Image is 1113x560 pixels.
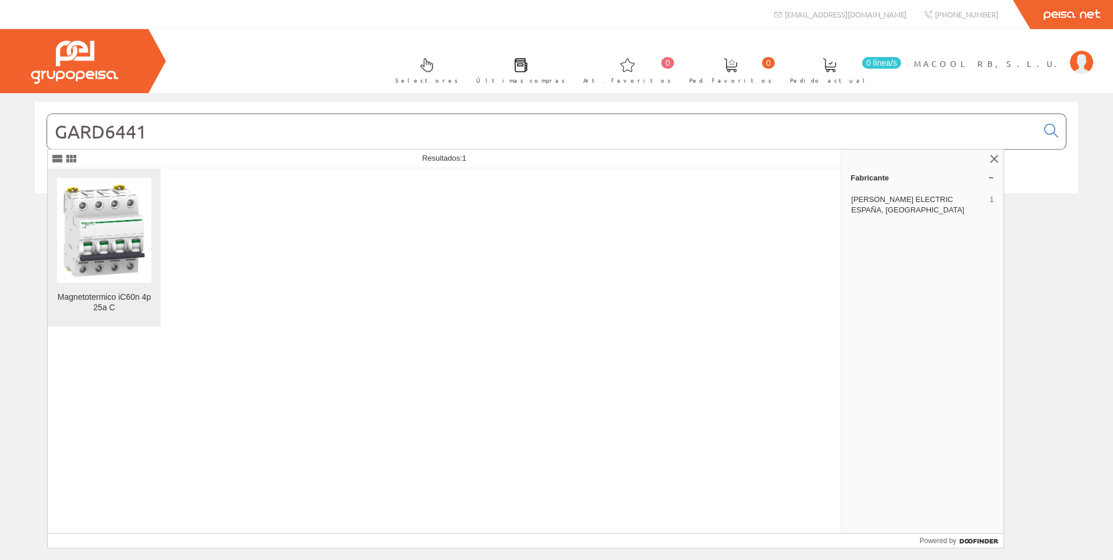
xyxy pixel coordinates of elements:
span: Últimas compras [476,75,565,86]
span: 1 [462,154,466,162]
a: Últimas compras [465,48,571,91]
span: MACOOL RB, S.L.U. [914,58,1064,69]
span: 0 [661,57,674,69]
span: Resultados: [422,154,466,162]
span: 0 línea/s [862,57,901,69]
a: Powered by [920,534,1004,548]
span: [EMAIL_ADDRESS][DOMAIN_NAME] [785,9,906,19]
a: Fabricante [841,168,1004,187]
span: Ped. favoritos [689,75,772,86]
div: © Grupo Peisa [35,208,1078,218]
span: Powered by [920,536,956,546]
input: Buscar... [47,114,1037,149]
a: MACOOL RB, S.L.U. [914,48,1093,59]
span: 0 [762,57,775,69]
img: Grupo Peisa [31,41,118,84]
span: [PERSON_NAME] ELECTRIC ESPAÑA, [GEOGRAPHIC_DATA] [851,194,985,215]
img: Magnetotermico iC60n 4p 25a C [57,183,151,278]
a: Magnetotermico iC60n 4p 25a C Magnetotermico iC60n 4p 25a C [48,169,161,327]
span: Pedido actual [790,75,869,86]
span: Selectores [395,75,458,86]
span: [PHONE_NUMBER] [935,9,998,19]
span: 1 [990,194,994,215]
div: Magnetotermico iC60n 4p 25a C [57,292,151,313]
span: Art. favoritos [583,75,671,86]
a: Selectores [384,48,464,91]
